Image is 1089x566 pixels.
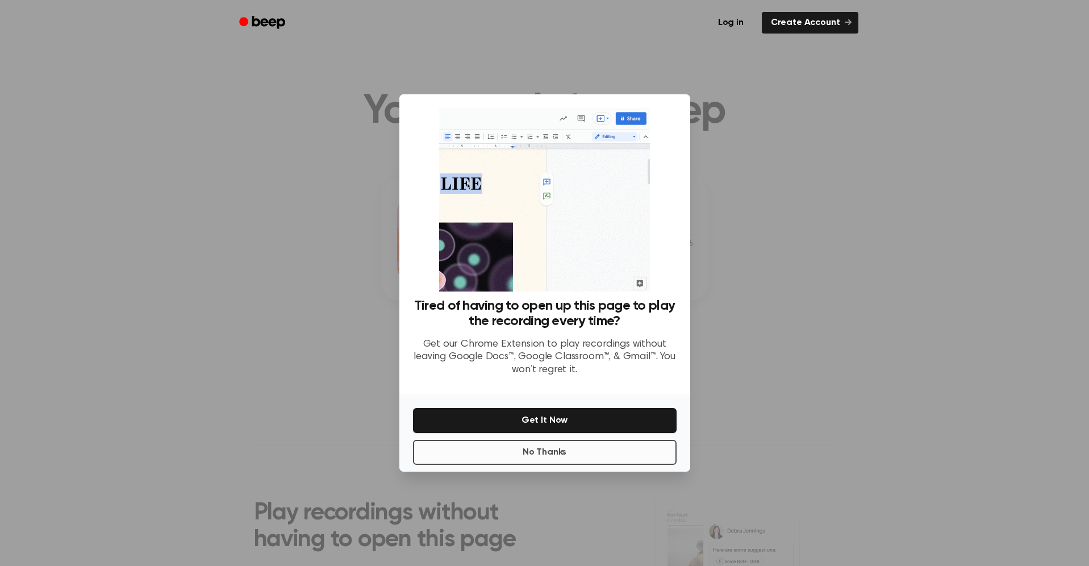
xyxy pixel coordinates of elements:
button: No Thanks [413,440,677,465]
a: Beep [231,12,295,34]
button: Get It Now [413,408,677,433]
a: Create Account [762,12,858,34]
p: Get our Chrome Extension to play recordings without leaving Google Docs™, Google Classroom™, & Gm... [413,338,677,377]
a: Log in [707,10,755,36]
img: Beep extension in action [439,108,650,292]
h3: Tired of having to open up this page to play the recording every time? [413,298,677,329]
